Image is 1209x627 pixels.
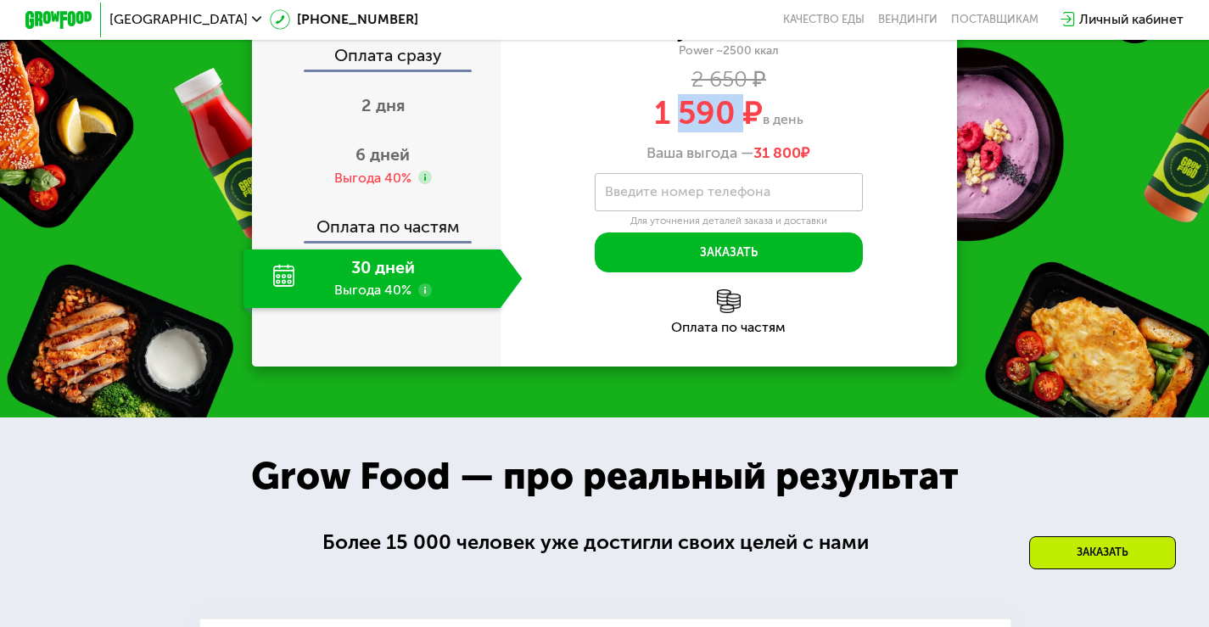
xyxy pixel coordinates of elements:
a: Качество еды [783,13,865,26]
span: [GEOGRAPHIC_DATA] [109,13,248,26]
div: Личный кабинет [1079,9,1184,30]
div: Ваша выгода — [501,144,957,163]
div: Оплата сразу [254,48,501,70]
button: Заказать [595,232,864,273]
span: ₽ [753,144,810,163]
div: Для уточнения деталей заказа и доставки [595,215,864,227]
span: в день [763,111,803,127]
a: Вендинги [878,13,938,26]
div: Более 15 000 человек уже достигли своих целей с нами [322,527,887,558]
div: Заказать [1029,536,1176,569]
a: [PHONE_NUMBER] [270,9,418,30]
div: Оплата по частям [501,321,957,334]
span: 6 дней [355,144,410,165]
span: 2 дня [361,95,405,115]
label: Введите номер телефона [605,188,770,197]
span: 31 800 [753,143,801,162]
div: Grow Food — про реальный результат [224,448,986,506]
img: l6xcnZfty9opOoJh.png [717,289,741,313]
div: Оплата по частям [254,202,501,241]
div: Power ~2500 ккал [501,43,957,59]
div: поставщикам [951,13,1038,26]
span: 1 590 ₽ [654,94,763,132]
div: Выгода 40% [334,169,411,188]
div: Хочу подкачаться [643,22,814,41]
div: 2 650 ₽ [501,70,957,89]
